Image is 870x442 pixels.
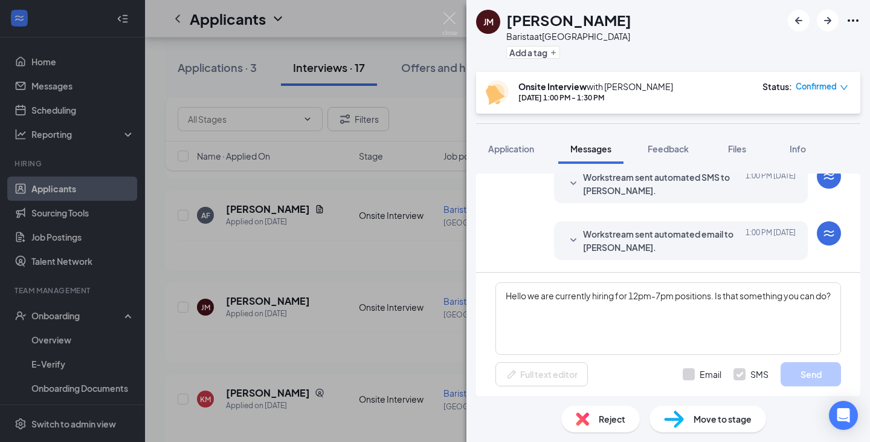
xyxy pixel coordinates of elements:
[820,13,835,28] svg: ArrowRight
[506,30,631,42] div: Barista at [GEOGRAPHIC_DATA]
[796,80,837,93] span: Confirmed
[495,362,588,386] button: Full text editorPen
[762,80,792,93] div: Status :
[570,143,611,154] span: Messages
[506,46,560,59] button: PlusAdd a tag
[488,143,534,154] span: Application
[840,83,848,92] span: down
[583,227,741,254] span: Workstream sent automated email to [PERSON_NAME].
[694,412,752,426] span: Move to stage
[746,227,796,254] span: [DATE] 1:00 PM
[566,233,581,248] svg: SmallChevronDown
[791,13,806,28] svg: ArrowLeftNew
[483,16,494,28] div: JM
[790,143,806,154] span: Info
[648,143,689,154] span: Feedback
[822,169,836,184] svg: WorkstreamLogo
[566,177,581,191] svg: SmallChevronDown
[846,13,860,28] svg: Ellipses
[550,49,557,56] svg: Plus
[817,10,839,31] button: ArrowRight
[829,401,858,430] div: Open Intercom Messenger
[495,282,841,355] textarea: Hello we are currently hiring for 12pm-7pm positions. Is that something you can do?
[583,171,741,197] span: Workstream sent automated SMS to [PERSON_NAME].
[599,412,625,426] span: Reject
[746,171,796,197] span: [DATE] 1:00 PM
[518,93,673,103] div: [DATE] 1:00 PM - 1:30 PM
[822,226,836,241] svg: WorkstreamLogo
[506,10,631,30] h1: [PERSON_NAME]
[518,80,673,93] div: with [PERSON_NAME]
[728,143,746,154] span: Files
[788,10,810,31] button: ArrowLeftNew
[781,362,841,386] button: Send
[506,368,518,380] svg: Pen
[518,81,587,92] b: Onsite Interview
